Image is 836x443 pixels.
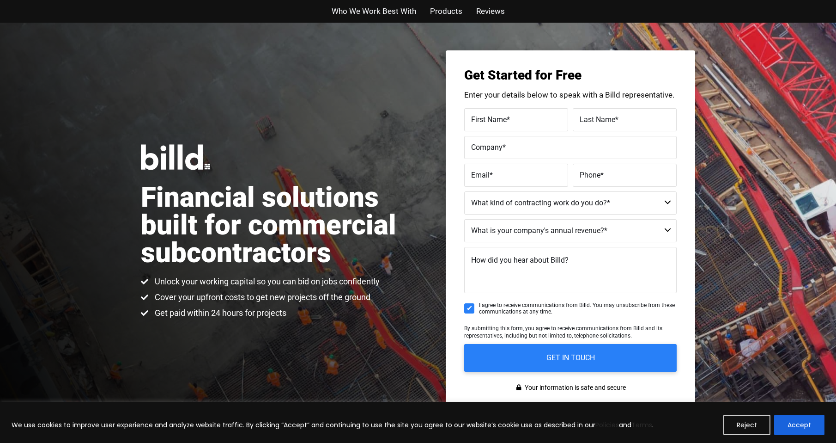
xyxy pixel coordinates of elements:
[141,184,418,267] h1: Financial solutions built for commercial subcontractors
[479,302,677,315] span: I agree to receive communications from Billd. You may unsubscribe from these communications at an...
[476,5,505,18] a: Reviews
[430,5,462,18] a: Products
[774,415,824,435] button: Accept
[580,115,615,123] span: Last Name
[522,381,626,394] span: Your information is safe and secure
[332,5,416,18] a: Who We Work Best With
[152,276,380,287] span: Unlock your working capital so you can bid on jobs confidently
[464,325,662,339] span: By submitting this form, you agree to receive communications from Billd and its representatives, ...
[471,115,507,123] span: First Name
[580,170,600,179] span: Phone
[12,419,654,431] p: We use cookies to improve user experience and analyze website traffic. By clicking “Accept” and c...
[152,308,286,319] span: Get paid within 24 hours for projects
[631,420,652,430] a: Terms
[471,256,569,265] span: How did you hear about Billd?
[595,420,619,430] a: Policies
[152,292,370,303] span: Cover your upfront costs to get new projects off the ground
[464,91,677,99] p: Enter your details below to speak with a Billd representative.
[471,142,503,151] span: Company
[464,303,474,314] input: I agree to receive communications from Billd. You may unsubscribe from these communications at an...
[723,415,770,435] button: Reject
[464,69,677,82] h3: Get Started for Free
[471,170,490,179] span: Email
[464,344,677,372] input: GET IN TOUCH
